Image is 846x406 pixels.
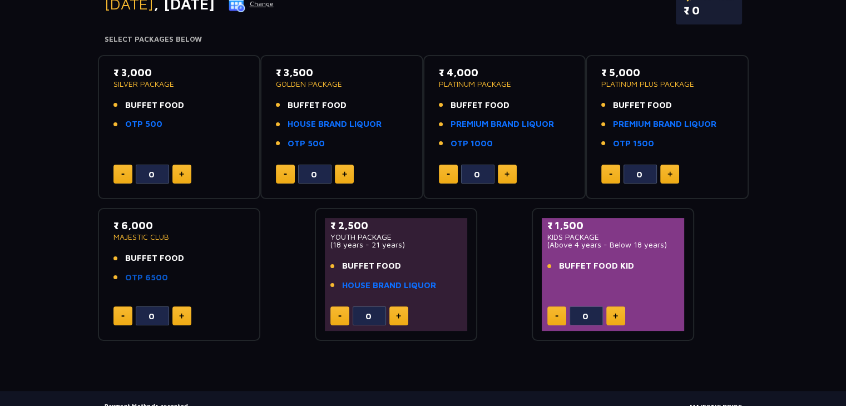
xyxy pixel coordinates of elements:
img: minus [555,315,558,317]
p: ₹ 3,000 [113,65,245,80]
p: MAJESTIC CLUB [113,233,245,241]
a: OTP 1000 [451,137,493,150]
p: KIDS PACKAGE [547,233,679,241]
a: HOUSE BRAND LIQUOR [288,118,382,131]
img: plus [504,171,509,177]
p: ₹ 3,500 [276,65,408,80]
a: OTP 500 [288,137,325,150]
a: OTP 500 [125,118,162,131]
p: SILVER PACKAGE [113,80,245,88]
a: HOUSE BRAND LIQUOR [342,279,436,292]
p: ₹ 5,000 [601,65,733,80]
img: minus [121,174,125,175]
a: PREMIUM BRAND LIQUOR [451,118,554,131]
p: YOUTH PACKAGE [330,233,462,241]
img: plus [667,171,672,177]
p: PLATINUM PLUS PACKAGE [601,80,733,88]
a: PREMIUM BRAND LIQUOR [613,118,716,131]
img: plus [179,171,184,177]
span: BUFFET FOOD [125,99,184,112]
h4: Select Packages Below [105,35,742,44]
a: OTP 1500 [613,137,654,150]
img: minus [609,174,612,175]
img: plus [396,313,401,319]
span: BUFFET FOOD [613,99,672,112]
p: (18 years - 21 years) [330,241,462,249]
span: BUFFET FOOD [451,99,509,112]
p: ₹ 6,000 [113,218,245,233]
img: minus [447,174,450,175]
img: plus [342,171,347,177]
span: BUFFET FOOD KID [559,260,634,273]
span: BUFFET FOOD [288,99,347,112]
img: plus [179,313,184,319]
p: PLATINUM PACKAGE [439,80,571,88]
p: ₹ 2,500 [330,218,462,233]
p: ₹ 4,000 [439,65,571,80]
span: BUFFET FOOD [125,252,184,265]
img: plus [613,313,618,319]
a: OTP 6500 [125,271,168,284]
p: GOLDEN PACKAGE [276,80,408,88]
p: ₹ 0 [684,2,734,19]
img: minus [338,315,342,317]
img: minus [121,315,125,317]
span: BUFFET FOOD [342,260,401,273]
p: ₹ 1,500 [547,218,679,233]
p: (Above 4 years - Below 18 years) [547,241,679,249]
img: minus [284,174,287,175]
